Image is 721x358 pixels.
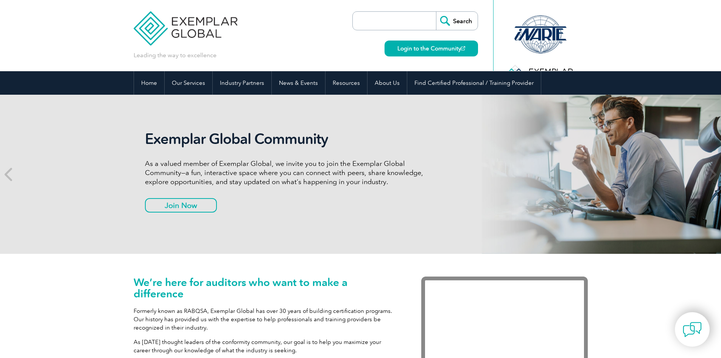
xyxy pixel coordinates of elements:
p: Leading the way to excellence [134,51,216,59]
h1: We’re here for auditors who want to make a difference [134,277,399,299]
p: As [DATE] thought leaders of the conformity community, our goal is to help you maximize your care... [134,338,399,355]
a: Industry Partners [213,71,271,95]
a: Our Services [165,71,212,95]
img: contact-chat.png [683,320,702,339]
a: About Us [368,71,407,95]
a: Find Certified Professional / Training Provider [407,71,541,95]
p: As a valued member of Exemplar Global, we invite you to join the Exemplar Global Community—a fun,... [145,159,429,186]
a: Join Now [145,198,217,213]
a: Login to the Community [385,41,478,56]
a: Resources [325,71,367,95]
img: open_square.png [461,46,465,50]
p: Formerly known as RABQSA, Exemplar Global has over 30 years of building certification programs. O... [134,307,399,332]
h2: Exemplar Global Community [145,130,429,148]
a: News & Events [272,71,325,95]
a: Home [134,71,164,95]
input: Search [436,12,478,30]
